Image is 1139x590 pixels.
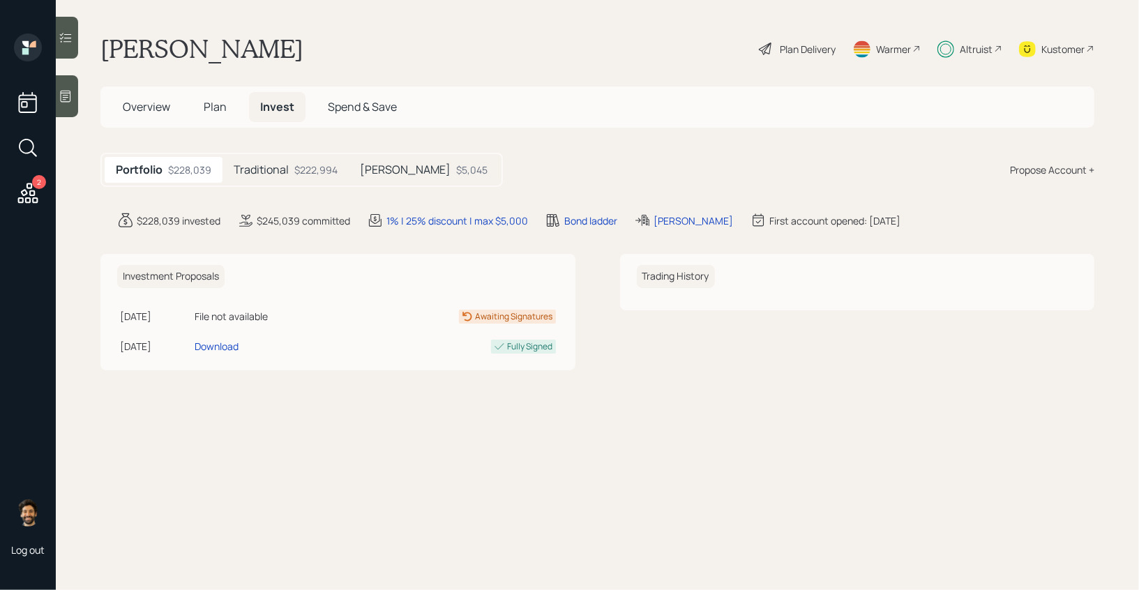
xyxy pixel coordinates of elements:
[123,99,170,114] span: Overview
[456,162,488,177] div: $5,045
[1041,42,1085,56] div: Kustomer
[11,543,45,557] div: Log out
[120,309,189,324] div: [DATE]
[32,175,46,189] div: 2
[257,213,350,228] div: $245,039 committed
[328,99,397,114] span: Spend & Save
[234,163,289,176] h5: Traditional
[780,42,836,56] div: Plan Delivery
[637,265,715,288] h6: Trading History
[654,213,733,228] div: [PERSON_NAME]
[116,163,163,176] h5: Portfolio
[386,213,528,228] div: 1% | 25% discount | max $5,000
[960,42,993,56] div: Altruist
[476,310,553,323] div: Awaiting Signatures
[260,99,294,114] span: Invest
[120,339,189,354] div: [DATE]
[195,339,239,354] div: Download
[294,162,338,177] div: $222,994
[508,340,553,353] div: Fully Signed
[117,265,225,288] h6: Investment Proposals
[100,33,303,64] h1: [PERSON_NAME]
[195,309,348,324] div: File not available
[564,213,617,228] div: Bond ladder
[168,162,211,177] div: $228,039
[876,42,911,56] div: Warmer
[1010,162,1094,177] div: Propose Account +
[360,163,451,176] h5: [PERSON_NAME]
[769,213,900,228] div: First account opened: [DATE]
[137,213,220,228] div: $228,039 invested
[14,499,42,527] img: eric-schwartz-headshot.png
[204,99,227,114] span: Plan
